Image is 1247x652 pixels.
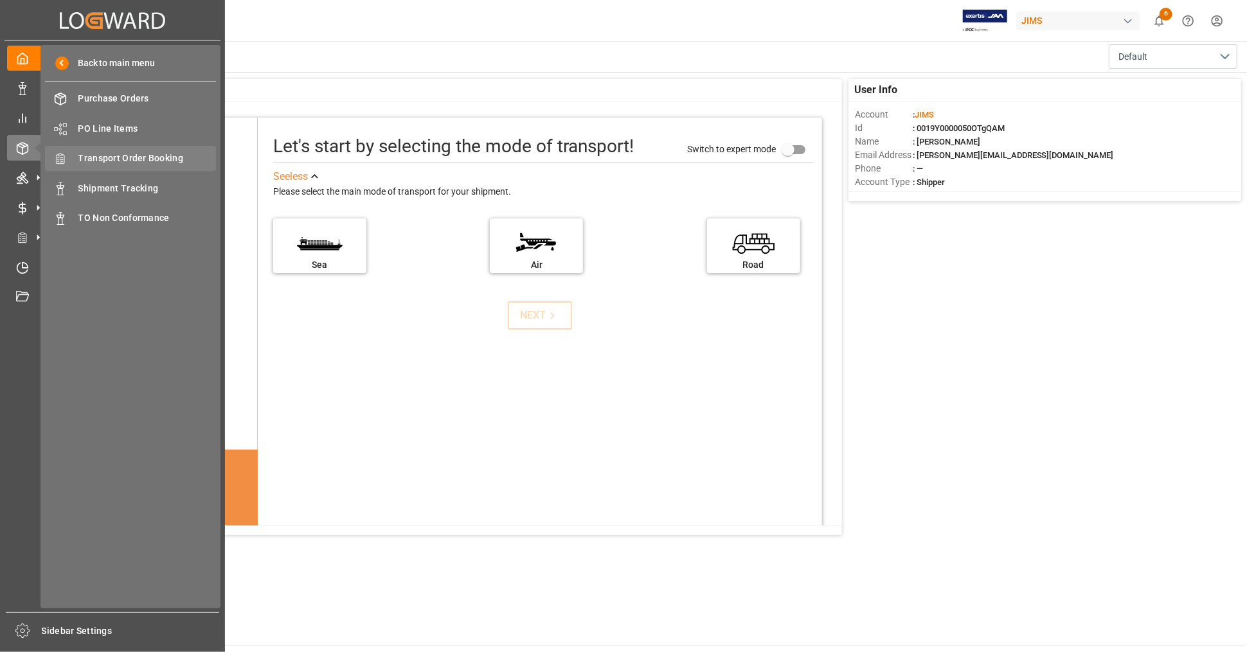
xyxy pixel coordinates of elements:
span: User Info [855,82,898,98]
span: : Shipper [913,177,945,187]
a: Transport Order Booking [45,146,216,171]
span: Default [1118,50,1147,64]
span: : [PERSON_NAME] [913,137,980,146]
span: : 0019Y0000050OTgQAM [913,123,1005,133]
span: Sidebar Settings [42,624,220,638]
a: Document Management [7,285,218,310]
span: Account Type [855,175,913,189]
a: Shipment Tracking [45,175,216,200]
span: : — [913,164,923,173]
div: JIMS [1016,12,1140,30]
a: PO Line Items [45,116,216,141]
span: Back to main menu [69,57,156,70]
span: Id [855,121,913,135]
span: Purchase Orders [78,92,217,105]
span: Switch to expert mode [687,144,776,154]
a: My Cockpit [7,46,218,71]
span: Transport Order Booking [78,152,217,165]
a: My Reports [7,105,218,130]
div: Let's start by selecting the mode of transport! [273,133,634,160]
button: next slide / item [240,522,258,599]
a: TO Non Conformance [45,206,216,231]
a: Data Management [7,75,218,100]
span: : [913,110,934,119]
span: 6 [1160,8,1172,21]
div: NEXT [520,308,559,323]
span: : [PERSON_NAME][EMAIL_ADDRESS][DOMAIN_NAME] [913,150,1114,160]
button: JIMS [1016,8,1145,33]
button: show 6 new notifications [1145,6,1174,35]
button: NEXT [508,301,572,330]
button: open menu [1109,44,1237,69]
span: Shipment Tracking [78,182,217,195]
div: Sea [280,258,360,272]
span: TO Non Conformance [78,211,217,225]
img: Exertis%20JAM%20-%20Email%20Logo.jpg_1722504956.jpg [963,10,1007,32]
div: Please select the main mode of transport for your shipment. [273,184,813,200]
span: Email Address [855,148,913,162]
span: Phone [855,162,913,175]
a: Timeslot Management V2 [7,254,218,279]
button: Help Center [1174,6,1203,35]
a: Purchase Orders [45,86,216,111]
span: Account [855,108,913,121]
div: Air [496,258,577,272]
span: Name [855,135,913,148]
div: See less [273,169,308,184]
span: PO Line Items [78,122,217,136]
span: JIMS [915,110,934,119]
div: Road [713,258,794,272]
